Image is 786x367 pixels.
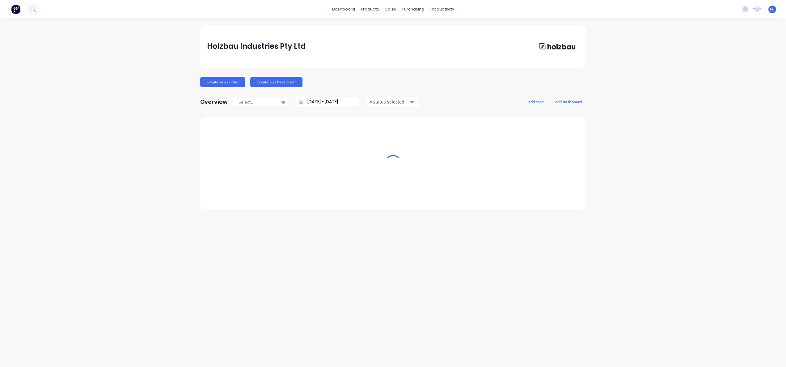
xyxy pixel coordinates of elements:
[200,77,245,87] button: Create sales order
[250,77,302,87] button: Create purchase order
[770,6,775,12] span: FH
[536,40,579,53] img: Holzbau Industries Pty Ltd
[329,5,358,14] a: dashboard
[551,98,586,106] button: edit dashboard
[200,96,228,108] div: Overview
[207,40,306,53] div: Holzbau Industries Pty Ltd
[399,5,427,14] div: purchasing
[358,5,382,14] div: products
[366,97,419,107] button: 4 status selected
[382,5,399,14] div: sales
[427,5,457,14] div: productivity
[370,99,408,105] div: 4 status selected
[524,98,547,106] button: add card
[11,5,20,14] img: Factory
